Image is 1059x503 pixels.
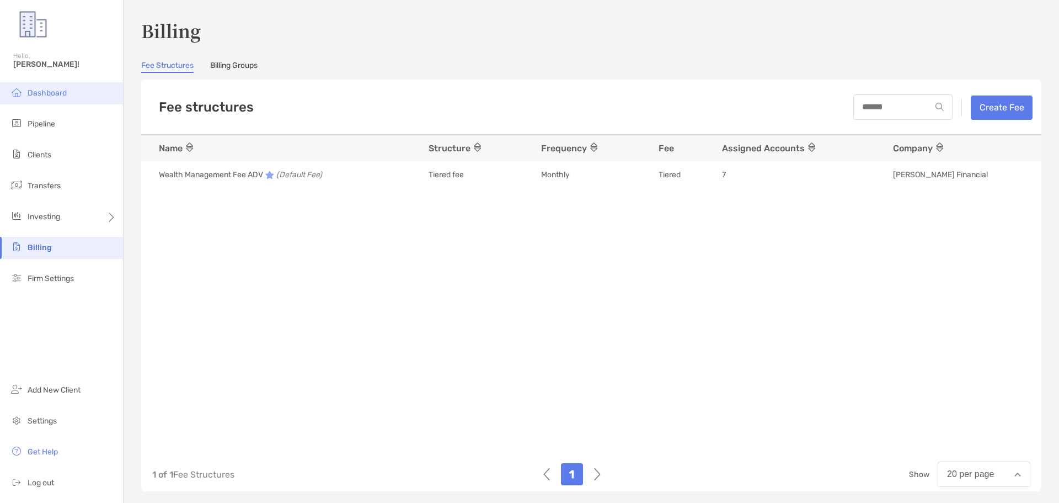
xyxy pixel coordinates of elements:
span: Tiered [659,170,681,180]
span: Monthly [541,170,570,180]
p: Fee Structures [152,468,234,481]
img: dashboard icon [10,86,23,99]
a: Billing Groups [210,61,258,73]
span: 7 [722,170,726,180]
a: Fee Structures [141,61,194,73]
img: sort icon [808,142,815,152]
span: Pipeline [28,119,55,129]
span: Transfers [28,181,61,190]
img: Zoe Logo [13,4,53,44]
img: billing icon [10,240,23,253]
img: right-arrow [594,463,601,485]
span: Add New Client [28,385,81,395]
span: Assigned Accounts [722,142,819,153]
span: [PERSON_NAME] Financial [893,170,988,180]
span: Firm Settings [28,274,74,283]
img: logout icon [10,475,23,489]
i: (Default Fee) [276,168,322,182]
img: pipeline icon [10,117,23,130]
div: 1 [561,463,583,485]
span: 1 of 1 [152,469,173,480]
img: firm-settings icon [10,271,23,284]
span: Log out [28,478,54,488]
button: 20 per page [938,462,1030,487]
span: [PERSON_NAME]! [13,60,116,69]
img: transfers icon [10,178,23,192]
span: Show [909,470,929,479]
img: Default Fee Structure [265,171,274,179]
img: sort icon [936,142,943,152]
p: Wealth Management Fee ADV [159,168,322,182]
img: investing icon [10,209,23,223]
span: Fee [659,142,674,153]
img: sort icon [186,142,193,152]
button: Create Fee [971,96,1033,120]
img: sort icon [474,142,481,152]
span: Investing [28,212,60,221]
img: left-arrow [543,463,550,485]
img: input icon [935,103,944,111]
img: add_new_client icon [10,383,23,396]
span: Structure [429,142,484,153]
span: Billing [28,243,52,252]
span: Clients [28,150,51,160]
span: Company [893,142,946,153]
span: Frequency [541,142,601,153]
img: sort icon [590,142,597,152]
span: Dashboard [28,88,67,98]
span: Settings [28,416,57,426]
img: settings icon [10,414,23,427]
h3: Billing [141,18,1041,43]
img: clients icon [10,147,23,161]
img: get-help icon [10,444,23,458]
span: Get Help [28,447,58,457]
span: Name [159,142,196,153]
img: Open dropdown arrow [1014,473,1021,476]
span: Tiered fee [429,170,464,180]
div: 20 per page [947,469,994,479]
h5: Fee structures [159,99,254,115]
